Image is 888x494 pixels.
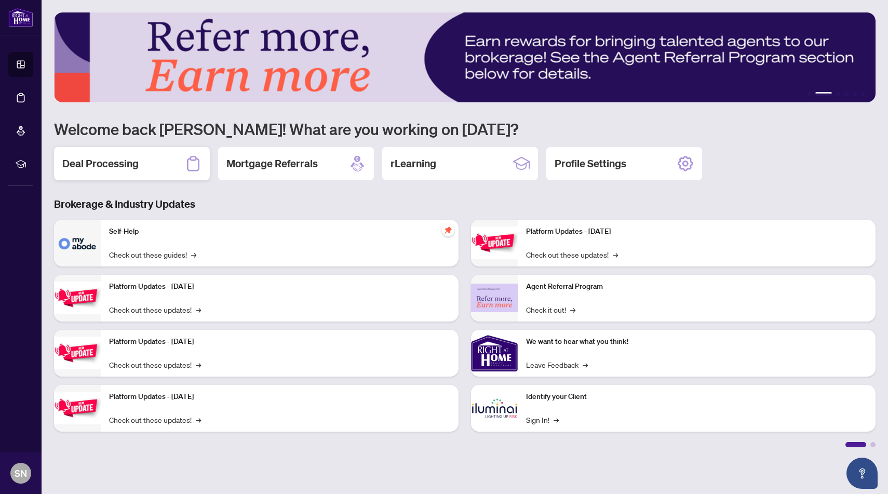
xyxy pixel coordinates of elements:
img: Platform Updates - July 8, 2025 [54,392,101,424]
span: → [196,414,201,425]
img: logo [8,8,33,27]
button: 6 [861,92,865,96]
h2: rLearning [391,156,436,171]
p: Self-Help [109,226,450,237]
h1: Welcome back [PERSON_NAME]! What are you working on [DATE]? [54,119,876,139]
img: We want to hear what you think! [471,330,518,377]
span: → [191,249,196,260]
button: 2 [815,92,832,96]
a: Sign In!→ [526,414,559,425]
a: Check out these updates!→ [526,249,618,260]
h2: Deal Processing [62,156,139,171]
p: Platform Updates - [DATE] [109,336,450,348]
p: Identify your Client [526,391,867,403]
a: Leave Feedback→ [526,359,588,370]
button: 5 [853,92,857,96]
h3: Brokerage & Industry Updates [54,197,876,211]
button: Open asap [846,458,878,489]
button: 4 [844,92,849,96]
span: → [583,359,588,370]
span: pushpin [442,224,454,236]
a: Check out these updates!→ [109,304,201,315]
img: Agent Referral Program [471,284,518,312]
span: → [554,414,559,425]
img: Platform Updates - June 23, 2025 [471,226,518,259]
img: Identify your Client [471,385,518,432]
img: Platform Updates - September 16, 2025 [54,282,101,314]
h2: Profile Settings [555,156,626,171]
button: 1 [807,92,811,96]
img: Slide 1 [54,12,876,102]
h2: Mortgage Referrals [226,156,318,171]
a: Check it out!→ [526,304,575,315]
span: SN [15,466,27,480]
img: Platform Updates - July 21, 2025 [54,337,101,369]
span: → [196,304,201,315]
span: → [613,249,618,260]
p: We want to hear what you think! [526,336,867,348]
a: Check out these updates!→ [109,359,201,370]
a: Check out these guides!→ [109,249,196,260]
p: Platform Updates - [DATE] [526,226,867,237]
span: → [570,304,575,315]
p: Agent Referral Program [526,281,867,292]
a: Check out these updates!→ [109,414,201,425]
p: Platform Updates - [DATE] [109,281,450,292]
img: Self-Help [54,220,101,266]
p: Platform Updates - [DATE] [109,391,450,403]
span: → [196,359,201,370]
button: 3 [836,92,840,96]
